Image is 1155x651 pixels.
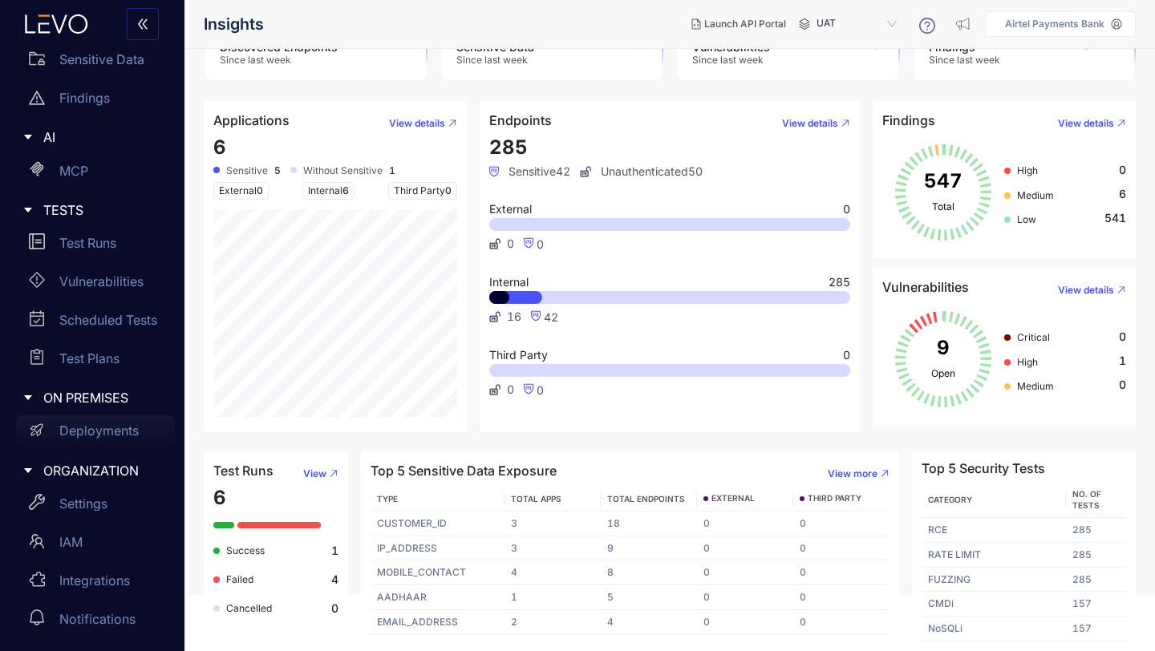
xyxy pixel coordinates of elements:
td: RCE [922,518,1066,543]
b: 0 [331,602,338,615]
td: MOBILE_CONTACT [371,560,505,585]
p: Deployments [59,423,139,438]
span: warning [29,90,45,106]
a: Integrations [16,564,175,603]
td: 0 [697,536,793,561]
span: View details [1058,118,1114,129]
a: Test Plans [16,342,175,381]
span: Since last week [929,55,1000,66]
a: MCP [16,155,175,193]
td: CUSTOMER_ID [371,511,505,536]
span: View more [828,468,877,479]
td: 0 [697,560,793,585]
button: View more [815,461,890,487]
span: TYPE [377,494,398,503]
span: team [29,533,45,549]
span: 0 [445,184,452,196]
span: Since last week [456,55,534,66]
span: 0 [507,237,514,250]
h4: Test Runs [213,463,274,478]
td: 4 [505,560,601,585]
td: 0 [793,585,890,610]
td: 285 [1066,543,1126,568]
td: 5 [601,585,697,610]
span: Low [1017,213,1036,225]
button: View details [376,111,457,136]
td: 0 [697,511,793,536]
h4: Top 5 Security Tests [922,461,1045,475]
h4: Applications [213,113,290,127]
span: View details [389,118,445,129]
span: caret-right [22,392,34,403]
td: 4 [601,610,697,635]
span: External [213,182,269,200]
td: AADHAAR [371,585,505,610]
span: caret-right [22,204,34,216]
td: 0 [697,610,793,635]
td: FUZZING [922,568,1066,592]
a: Scheduled Tests [16,304,175,342]
td: 9 [601,536,697,561]
td: 3 [505,511,601,536]
span: 541 [1104,212,1126,224]
a: Findings [16,82,175,120]
button: View details [1045,111,1126,136]
p: Integrations [59,573,130,588]
span: caret-right [22,465,34,476]
span: Since last week [692,55,770,66]
span: Internal [302,182,355,200]
span: Insights [204,15,264,34]
p: MCP [59,164,88,178]
td: 8 [601,560,697,585]
span: 0 [507,383,514,396]
a: Test Runs [16,227,175,265]
td: 285 [1066,568,1126,592]
span: AI [43,130,162,144]
h2: 222 [371,30,411,54]
span: 6 [213,135,226,159]
span: TOTAL APPS [511,494,561,503]
span: 42 [544,310,558,324]
span: Since last week [220,55,338,66]
h4: Top 5 Sensitive Data Exposure [371,463,557,478]
td: IP_ADDRESS [371,536,505,561]
span: 0 [843,350,850,361]
b: 1 [331,544,338,557]
td: 0 [793,536,890,561]
td: 2 [505,610,601,635]
span: Without Sensitive [303,165,383,176]
span: Third Party [489,350,548,361]
span: 16 [507,310,521,323]
span: 0 [1119,164,1126,176]
a: Deployments [16,415,175,454]
td: NoSQLi [922,617,1066,641]
span: No. of Tests [1072,489,1101,510]
span: TESTS [43,203,162,217]
div: ORGANIZATION [10,454,175,487]
a: Vulnerabilities [16,265,175,304]
h4: Findings [882,113,935,127]
p: Findings [59,91,110,105]
span: Third Party [388,182,457,200]
span: 0 [1119,378,1126,391]
div: AI [10,120,175,154]
b: 1 [389,165,395,176]
span: 0 [257,184,263,196]
span: Sensitive [226,165,268,176]
p: Test Plans [59,351,120,366]
span: View [303,468,326,479]
span: 1 [1119,354,1126,367]
span: External [489,204,532,215]
span: 0 [537,237,544,251]
p: Settings [59,496,107,511]
span: 6 [1119,188,1126,200]
p: Notifications [59,612,136,626]
span: Cancelled [226,602,272,614]
td: 157 [1066,617,1126,641]
p: IAM [59,535,83,549]
h2: 522 [1079,30,1120,54]
p: Airtel Payments Bank [1005,18,1104,30]
span: 0 [843,204,850,215]
span: ON PREMISES [43,390,162,405]
span: ORGANIZATION [43,463,162,478]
